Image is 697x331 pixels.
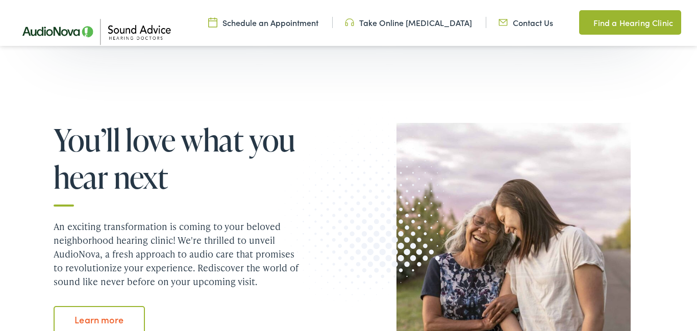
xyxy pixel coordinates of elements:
span: You’ll [54,123,120,157]
a: Take Online [MEDICAL_DATA] [345,17,472,28]
img: Graphic image with a halftone pattern, contributing to the site's visual design. [266,99,475,314]
img: Headphone icon in a unique green color, suggesting audio-related services or features. [345,17,354,28]
a: Find a Hearing Clinic [579,10,681,35]
img: Icon representing mail communication in a unique green color, indicative of contact or communicat... [499,17,508,28]
span: hear [54,160,108,194]
span: next [114,160,168,194]
span: you [249,123,295,157]
a: Schedule an Appointment [208,17,318,28]
a: Contact Us [499,17,553,28]
span: what [181,123,243,157]
img: Map pin icon in a unique green color, indicating location-related features or services. [579,16,588,29]
span: love [126,123,175,157]
img: Calendar icon in a unique green color, symbolizing scheduling or date-related features. [208,17,217,28]
p: An exciting transformation is coming to your beloved neighborhood hearing clinic! We're thrilled ... [54,219,298,288]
